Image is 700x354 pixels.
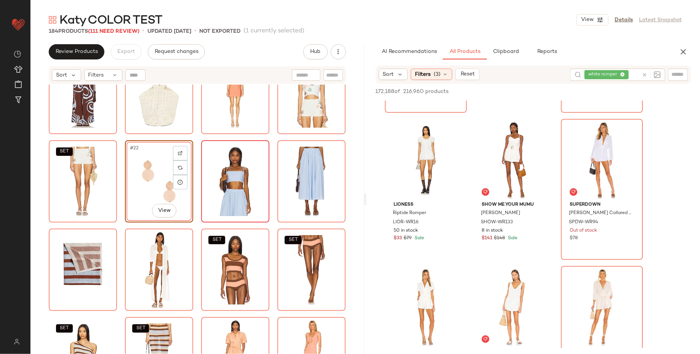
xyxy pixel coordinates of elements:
span: Sort [56,71,67,79]
img: svg%3e [49,16,56,24]
img: svg%3e [9,339,24,345]
span: [PERSON_NAME] [481,210,520,217]
img: LIOR-WR16_V1.jpg [388,122,464,199]
span: (1 currently selected) [243,27,304,36]
img: SPDW-WR94_V1.jpg [564,122,640,199]
span: 184 [49,29,58,34]
img: svg%3e [571,190,576,194]
span: Filters [415,70,431,78]
span: Clipboard [493,49,519,55]
img: PEXR-WQ32_V1.jpg [280,143,343,220]
span: Show Me Your Mumu [482,202,546,208]
span: white romper [588,71,620,78]
span: Sort [383,70,394,78]
p: updated [DATE] [147,27,191,35]
button: Hub [303,44,328,59]
img: svg%3e [575,71,581,78]
button: Reset [455,69,480,80]
span: Reset [460,71,475,77]
span: LIOR-WR16 [393,219,418,226]
span: • [143,27,144,36]
span: $141 [482,235,492,242]
span: (111 Need Review) [88,29,139,34]
span: SET [59,149,69,154]
span: $148 [494,235,505,242]
img: TOFR-WX274_V1.jpg [280,231,343,308]
span: View [581,17,594,23]
img: svg%3e [178,165,183,170]
button: SET [132,324,149,333]
span: Out of stock [570,227,597,234]
span: Katy COLOR TEST [59,13,163,28]
p: Not Exported [199,27,240,35]
button: Request changes [148,44,205,59]
img: PUTF-WH220_V1.jpg [51,231,114,308]
img: ACMR-WR78_V1.jpg [564,269,640,346]
button: View [152,204,176,218]
span: View [158,208,171,214]
button: SET [56,324,73,333]
img: svg%3e [483,337,488,341]
span: AI Recommendations [381,49,437,55]
img: TOFR-WX273_V1.jpg [204,231,267,308]
span: 216,960 products [404,88,449,96]
span: 50 in stock [394,227,418,234]
span: Sale [506,236,517,241]
img: PEXR-WS30_V1.jpg [204,143,267,220]
img: svg%3e [654,71,661,78]
span: SHOW-WR133 [481,219,513,226]
img: PILY-WD20_V1.jpg [128,231,191,308]
div: Products [49,27,139,35]
span: SET [59,326,69,331]
button: SET [285,236,301,244]
span: All Products [449,49,480,55]
img: SHOW-WR133_V1.jpg [476,122,552,199]
span: SET [212,237,222,243]
span: $78 [570,235,578,242]
span: [PERSON_NAME] Collared Romper [569,210,633,217]
span: 172,188 of [376,88,400,96]
span: #22 [129,144,140,152]
span: Hub [310,49,320,55]
span: SPDW-WR94 [569,219,598,226]
button: SET [56,147,73,156]
span: $79 [404,235,412,242]
a: Details [615,16,633,24]
span: Reports [537,49,557,55]
button: View [577,14,609,26]
img: JEHR-WL273_V1.jpg [128,143,191,220]
span: (3) [434,70,441,78]
span: Filters [88,71,104,79]
span: SET [136,326,146,331]
span: Sale [413,236,424,241]
img: AMAN-WR94_V1.jpg [388,269,464,346]
span: 8 in stock [482,227,503,234]
span: superdown [570,202,634,208]
img: svg%3e [483,190,488,194]
span: Review Products [55,49,98,55]
button: SET [208,236,225,244]
span: Request changes [154,49,199,55]
button: Review Products [49,44,104,59]
img: heart_red.DM2ytmEG.svg [11,17,26,32]
span: Riptide Romper [393,210,426,217]
img: svg%3e [14,50,21,58]
img: MYBR-WF10_V1.jpg [51,143,114,220]
img: svg%3e [178,151,183,155]
span: LIONESS [394,202,458,208]
span: SET [288,237,298,243]
span: • [194,27,196,36]
img: MIKO-WR18_V1.jpg [476,269,552,346]
span: $33 [394,235,402,242]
